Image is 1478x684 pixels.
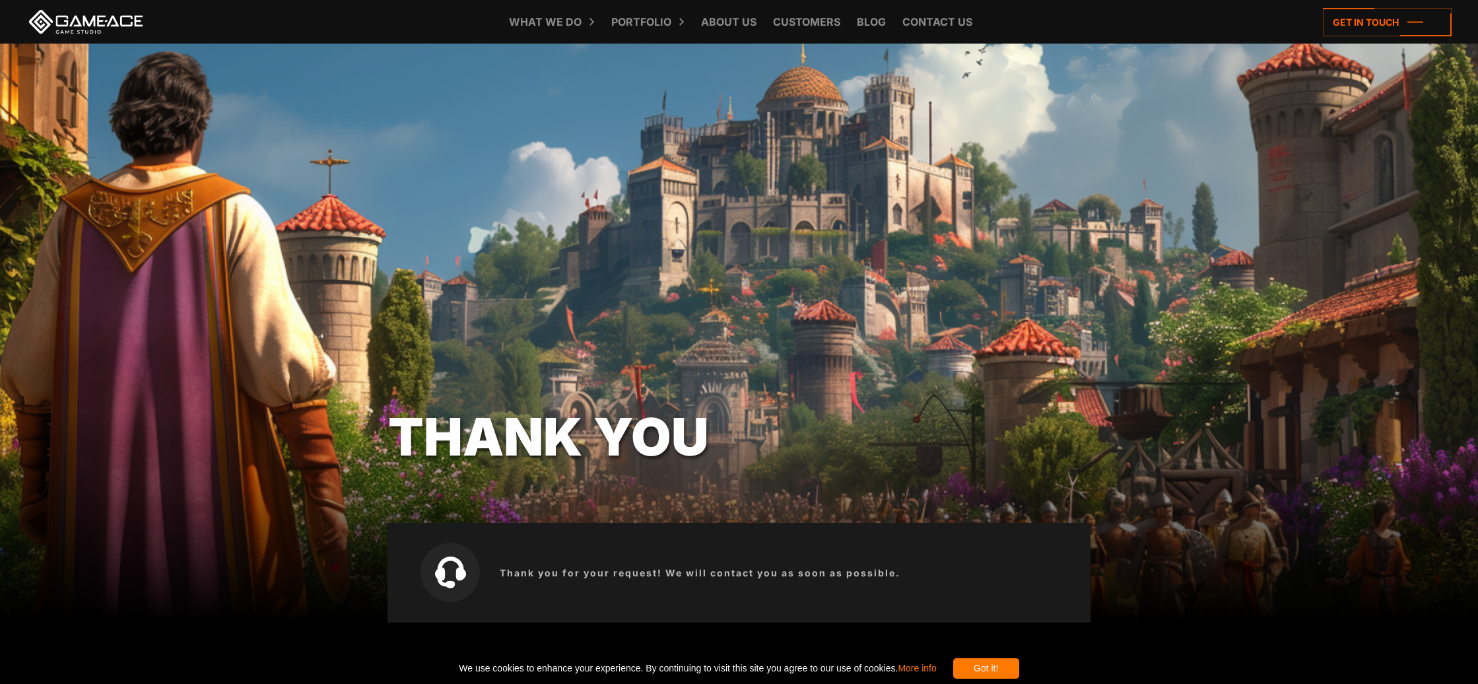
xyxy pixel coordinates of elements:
a: Get in touch [1323,8,1452,36]
div: Thank you [388,398,1091,476]
a: More info [898,663,936,673]
div: Got it! [953,658,1019,679]
div: Thank you for your request! We will contact you as soon as possible. [387,523,1091,623]
span: We use cookies to enhance your experience. By continuing to visit this site you agree to our use ... [459,658,936,679]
